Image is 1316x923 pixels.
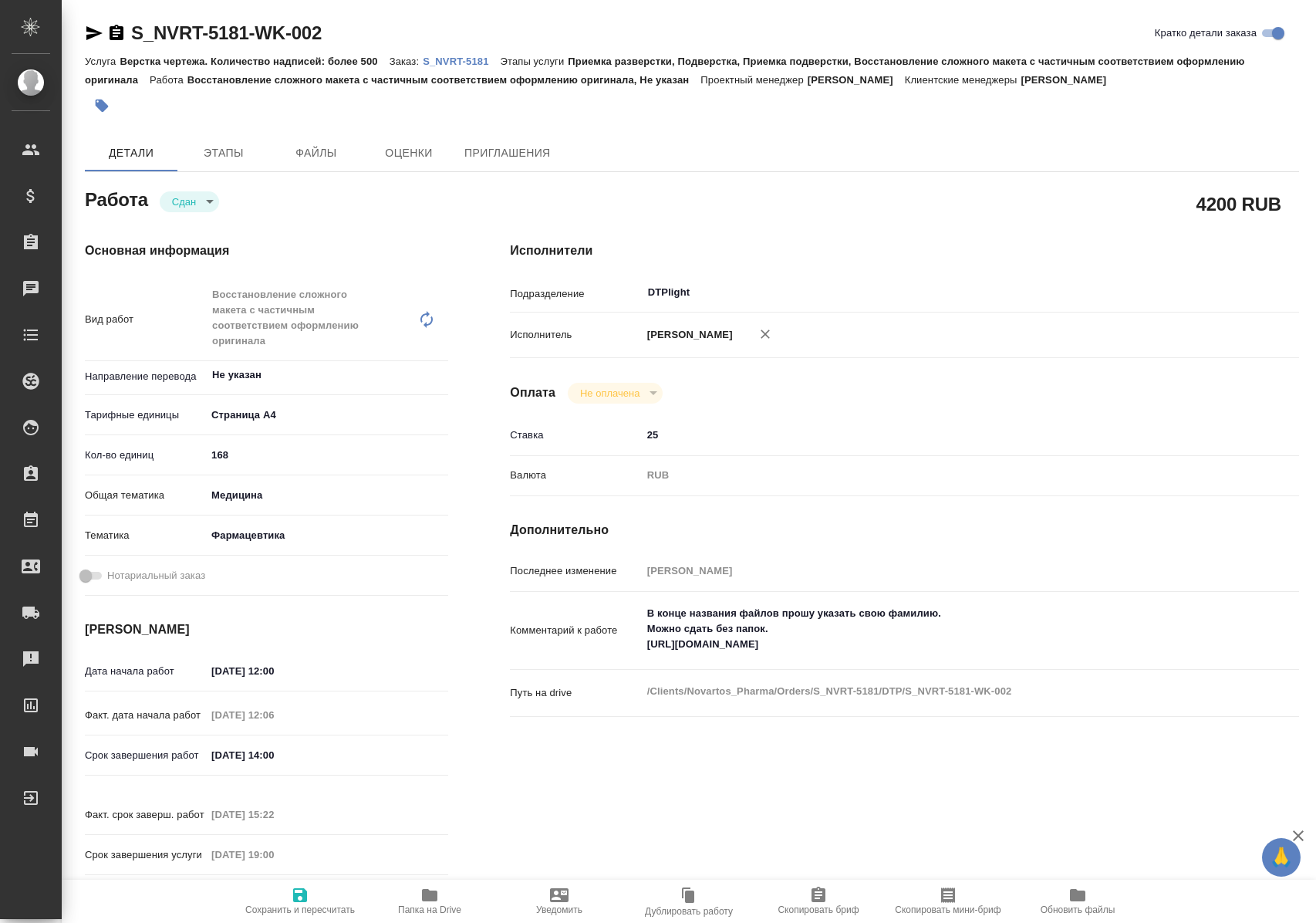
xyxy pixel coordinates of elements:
p: Общая тематика [85,488,206,503]
span: Детали [94,144,168,163]
h2: 4200 RUB [1196,191,1281,217]
button: Обновить файлы [1013,880,1142,923]
p: Валюта [510,468,641,483]
span: Кратко детали заказа [1155,25,1257,41]
p: Приемка разверстки, Подверстка, Приемка подверстки, Восстановление сложного макета с частичным со... [85,56,1245,86]
button: Дублировать работу [624,880,754,923]
p: Восстановление сложного макета с частичным соответствием оформлению оригинала, Не указан [187,74,701,86]
p: Тарифные единицы [85,407,206,423]
button: Open [1225,291,1228,294]
p: Подразделение [510,286,641,302]
p: Вид работ [85,312,206,327]
button: Скопировать ссылку для ЯМессенджера [85,24,103,42]
p: Срок завершения услуги [85,847,206,863]
p: Путь на drive [510,685,641,701]
span: Уведомить [536,904,582,915]
p: Проектный менеджер [700,74,807,86]
h4: [PERSON_NAME] [85,620,448,639]
h4: Дополнительно [510,521,1299,539]
p: Кол-во единиц [85,448,206,463]
input: Пустое поле [206,803,341,826]
input: ✎ Введи что-нибудь [206,660,341,682]
span: Папка на Drive [398,904,461,915]
p: Заказ: [390,56,423,67]
p: [PERSON_NAME] [808,74,905,86]
button: Сохранить и пересчитать [235,880,365,923]
p: Работа [150,74,187,86]
button: Удалить исполнителя [748,317,782,351]
p: Исполнитель [510,327,641,343]
input: ✎ Введи что-нибудь [206,744,341,766]
input: Пустое поле [206,844,341,866]
p: Последнее изменение [510,563,641,579]
button: Open [440,374,443,377]
input: ✎ Введи что-нибудь [206,444,448,466]
input: ✎ Введи что-нибудь [642,424,1233,446]
p: S_NVRT-5181 [423,56,500,67]
p: Комментарий к работе [510,623,641,638]
button: Добавить тэг [85,89,119,123]
h4: Основная информация [85,242,448,260]
p: Ставка [510,428,641,443]
button: Сдан [167,195,201,208]
h4: Исполнители [510,242,1299,260]
p: Факт. срок заверш. работ [85,807,206,823]
p: Дата начала работ [85,664,206,679]
span: Скопировать бриф [778,904,859,915]
div: Сдан [160,191,219,212]
a: S_NVRT-5181-WK-002 [131,22,322,43]
span: Скопировать мини-бриф [895,904,1000,915]
button: Скопировать мини-бриф [883,880,1013,923]
a: S_NVRT-5181 [423,54,500,67]
p: Факт. дата начала работ [85,708,206,723]
p: [PERSON_NAME] [1021,74,1118,86]
textarea: В конце названия файлов прошу указать свою фамилию. Можно сдать без папок. [URL][DOMAIN_NAME] [642,600,1233,658]
p: Верстка чертежа. Количество надписей: более 500 [120,56,389,67]
p: Услуга [85,56,120,67]
p: Этапы услуги [501,56,569,67]
button: Не оплачена [575,387,644,400]
span: Файлы [279,144,353,163]
span: Этапы [187,144,261,163]
span: Дублировать работу [645,906,733,917]
button: Скопировать ссылку [107,24,126,42]
span: Нотариальный заказ [107,568,205,583]
p: Направление перевода [85,369,206,384]
button: Папка на Drive [365,880,494,923]
textarea: /Clients/Novartos_Pharma/Orders/S_NVRT-5181/DTP/S_NVRT-5181-WK-002 [642,678,1233,705]
h2: Работа [85,184,148,212]
button: Скопировать бриф [754,880,883,923]
span: Обновить файлы [1041,904,1115,915]
span: 🙏 [1268,841,1294,874]
div: RUB [642,462,1233,489]
p: Срок завершения работ [85,748,206,763]
div: Сдан [568,383,663,404]
input: Пустое поле [642,560,1233,582]
div: Фармацевтика [206,522,448,549]
p: Клиентские менеджеры [905,74,1021,86]
button: 🙏 [1262,838,1301,877]
button: Уведомить [494,880,624,923]
span: Приглашения [464,144,551,163]
h4: Оплата [510,384,555,402]
p: Тематика [85,528,206,543]
p: [PERSON_NAME] [642,327,733,343]
span: Сохранить и пересчитать [245,904,355,915]
input: Пустое поле [206,704,341,726]
span: Оценки [372,144,446,163]
div: Страница А4 [206,402,448,428]
div: Медицина [206,482,448,509]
